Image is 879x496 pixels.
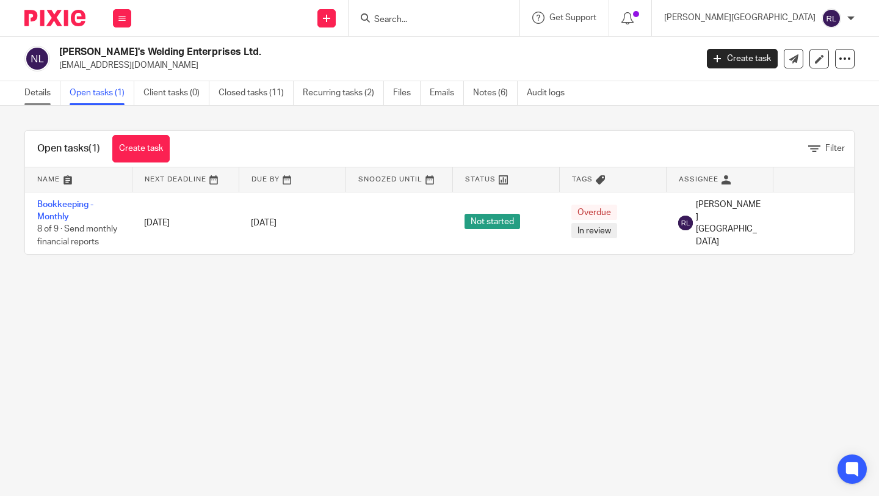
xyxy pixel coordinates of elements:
[822,9,841,28] img: svg%3E
[373,15,483,26] input: Search
[219,81,294,105] a: Closed tasks (11)
[37,200,93,221] a: Bookkeeping - Monthly
[527,81,574,105] a: Audit logs
[664,12,816,24] p: [PERSON_NAME][GEOGRAPHIC_DATA]
[303,81,384,105] a: Recurring tasks (2)
[143,81,209,105] a: Client tasks (0)
[473,81,518,105] a: Notes (6)
[393,81,421,105] a: Files
[59,46,563,59] h2: [PERSON_NAME]'s Welding Enterprises Ltd.
[465,176,496,183] span: Status
[37,225,117,246] span: 8 of 9 · Send monthly financial reports
[825,144,845,153] span: Filter
[89,144,100,153] span: (1)
[358,176,422,183] span: Snoozed Until
[251,219,277,227] span: [DATE]
[59,59,689,71] p: [EMAIL_ADDRESS][DOMAIN_NAME]
[465,214,520,229] span: Not started
[572,176,593,183] span: Tags
[678,216,693,230] img: svg%3E
[430,81,464,105] a: Emails
[112,135,170,162] a: Create task
[24,81,60,105] a: Details
[37,142,100,155] h1: Open tasks
[571,205,617,220] span: Overdue
[571,223,617,238] span: In review
[70,81,134,105] a: Open tasks (1)
[549,13,596,22] span: Get Support
[24,46,50,71] img: svg%3E
[132,192,239,254] td: [DATE]
[707,49,778,68] a: Create task
[696,199,761,248] span: [PERSON_NAME][GEOGRAPHIC_DATA]
[24,10,85,26] img: Pixie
